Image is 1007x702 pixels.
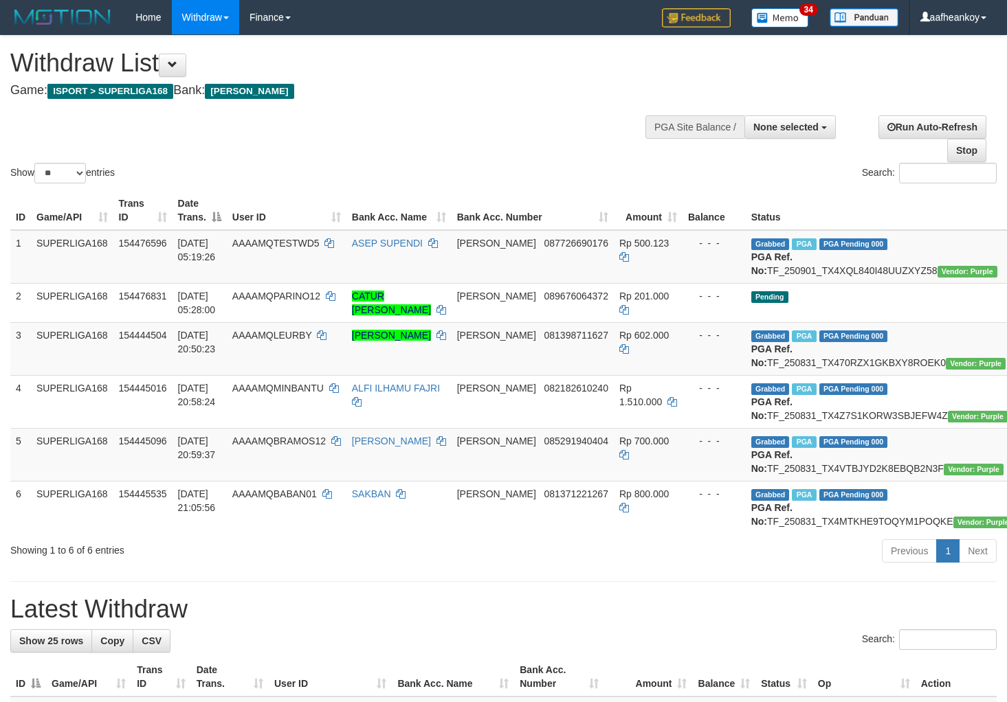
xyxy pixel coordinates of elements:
th: Status: activate to sort column ascending [755,657,812,697]
b: PGA Ref. No: [751,396,793,421]
span: Copy 089676064372 to clipboard [544,291,608,302]
span: Rp 201.000 [619,291,669,302]
th: Trans ID: activate to sort column ascending [131,657,191,697]
td: SUPERLIGA168 [31,375,113,428]
span: Copy 087726690176 to clipboard [544,238,608,249]
td: 3 [10,322,31,375]
span: Pending [751,291,788,303]
a: [PERSON_NAME] [352,435,431,446]
div: - - - [688,434,740,448]
span: PGA Pending [819,330,888,342]
span: Rp 500.123 [619,238,669,249]
span: AAAAMQPARINO12 [232,291,320,302]
span: Rp 800.000 [619,488,669,499]
span: 154476831 [119,291,167,302]
span: [DATE] 05:19:26 [178,238,216,262]
td: SUPERLIGA168 [31,283,113,322]
td: 1 [10,230,31,284]
a: ASEP SUPENDI [352,238,423,249]
span: Marked by aafmaleo [792,238,816,250]
th: Op: activate to sort column ascending [812,657,916,697]
span: None selected [753,122,819,133]
a: Show 25 rows [10,629,92,653]
div: Showing 1 to 6 of 6 entries [10,538,409,557]
select: Showentries [34,163,86,183]
a: Run Auto-Refresh [878,115,986,139]
span: [PERSON_NAME] [457,488,536,499]
span: Marked by aafheankoy [792,383,816,395]
input: Search: [899,163,997,183]
span: Copy 081398711627 to clipboard [544,330,608,341]
span: 154476596 [119,238,167,249]
b: PGA Ref. No: [751,251,793,276]
td: 6 [10,481,31,534]
button: None selected [744,115,836,139]
a: CATUR [PERSON_NAME] [352,291,431,315]
th: Game/API: activate to sort column ascending [46,657,131,697]
th: Bank Acc. Number: activate to sort column ascending [514,657,604,697]
span: Marked by aafheankoy [792,436,816,448]
span: AAAAMQBABAN01 [232,488,317,499]
th: Bank Acc. Number: activate to sort column ascending [452,191,614,230]
label: Search: [862,163,997,183]
span: AAAAMQBRAMOS12 [232,435,326,446]
th: Bank Acc. Name: activate to sort column ascending [392,657,514,697]
th: Date Trans.: activate to sort column descending [173,191,227,230]
img: MOTION_logo.png [10,7,115,27]
span: Copy 085291940404 to clipboard [544,435,608,446]
div: - - - [688,236,740,250]
span: Vendor URL: https://trx4.1velocity.biz [944,464,1004,475]
a: CSV [133,629,170,653]
a: Stop [947,139,986,162]
span: Grabbed [751,330,790,342]
span: [PERSON_NAME] [205,84,294,99]
td: 5 [10,428,31,481]
th: Game/API: activate to sort column ascending [31,191,113,230]
span: Rp 602.000 [619,330,669,341]
div: - - - [688,381,740,395]
span: Copy [100,635,124,646]
img: panduan.png [830,8,898,27]
td: SUPERLIGA168 [31,230,113,284]
a: [PERSON_NAME] [352,330,431,341]
h1: Withdraw List [10,49,658,77]
th: Balance: activate to sort column ascending [692,657,755,697]
td: 2 [10,283,31,322]
span: [PERSON_NAME] [457,238,536,249]
span: CSV [142,635,162,646]
td: 4 [10,375,31,428]
span: [PERSON_NAME] [457,330,536,341]
b: PGA Ref. No: [751,343,793,368]
span: PGA Pending [819,383,888,395]
h1: Latest Withdraw [10,596,997,623]
a: ALFI ILHAMU FAJRI [352,383,440,394]
b: PGA Ref. No: [751,502,793,527]
span: Rp 700.000 [619,435,669,446]
span: [PERSON_NAME] [457,383,536,394]
span: Show 25 rows [19,635,83,646]
a: 1 [936,539,960,563]
span: Grabbed [751,238,790,250]
a: Next [959,539,997,563]
div: - - - [688,289,740,303]
span: [DATE] 20:58:24 [178,383,216,407]
th: Amount: activate to sort column ascending [604,657,692,697]
span: Vendor URL: https://trx4.1velocity.biz [938,266,997,278]
div: PGA Site Balance / [645,115,744,139]
div: - - - [688,328,740,342]
a: Copy [91,629,133,653]
span: PGA Pending [819,489,888,501]
span: AAAAMQTESTWD5 [232,238,320,249]
th: Amount: activate to sort column ascending [614,191,683,230]
span: [DATE] 21:05:56 [178,488,216,513]
span: [PERSON_NAME] [457,435,536,446]
span: 154445096 [119,435,167,446]
span: [DATE] 20:59:37 [178,435,216,460]
span: AAAAMQLEURBY [232,330,312,341]
span: Marked by aafounsreynich [792,330,816,342]
td: SUPERLIGA168 [31,428,113,481]
span: [DATE] 20:50:23 [178,330,216,354]
span: Grabbed [751,489,790,501]
span: 34 [799,3,818,16]
th: ID [10,191,31,230]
